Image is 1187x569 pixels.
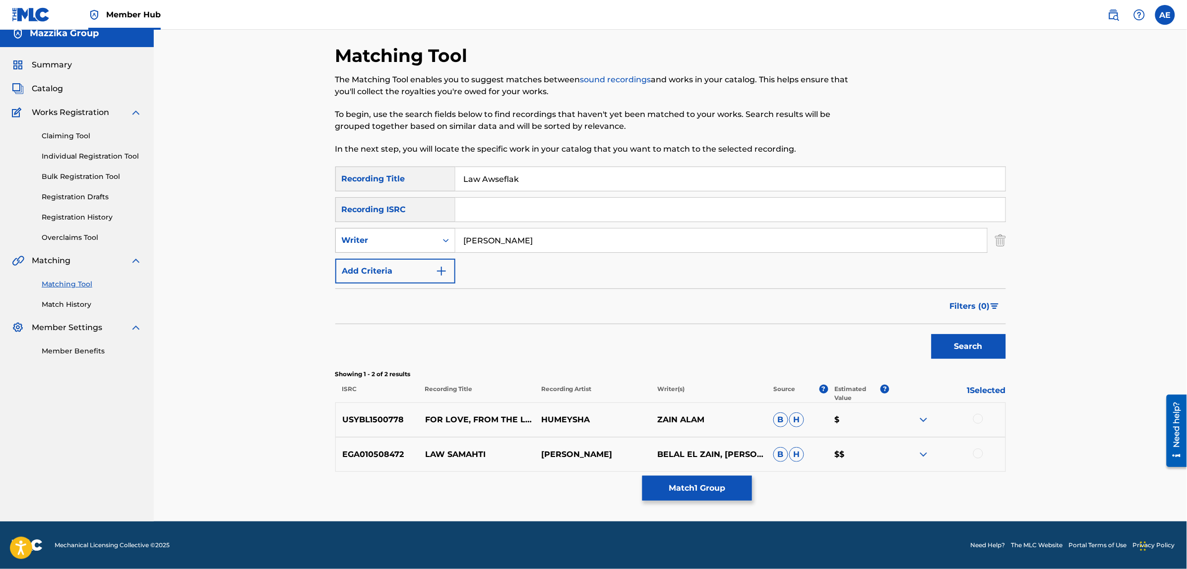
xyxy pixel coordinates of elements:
a: Matching Tool [42,279,142,289]
a: Member Benefits [42,346,142,356]
h2: Matching Tool [335,45,473,67]
img: Top Rightsholder [88,9,100,21]
span: B [773,412,788,427]
img: MLC Logo [12,7,50,22]
img: search [1108,9,1120,21]
a: Need Help? [971,541,1005,550]
img: help [1133,9,1145,21]
p: The Matching Tool enables you to suggest matches between and works in your catalog. This helps en... [335,74,852,98]
span: Member Hub [106,9,161,20]
p: USYBL1500778 [336,414,419,426]
img: Catalog [12,83,24,95]
img: Accounts [12,28,24,40]
span: Summary [32,59,72,71]
span: Catalog [32,83,63,95]
p: 1 Selected [889,385,1005,402]
p: FOR LOVE, FROM THE LAW [419,414,535,426]
img: Works Registration [12,107,25,118]
a: SummarySummary [12,59,72,71]
a: Bulk Registration Tool [42,171,142,182]
a: Portal Terms of Use [1069,541,1127,550]
p: EGA010508472 [336,449,419,460]
span: H [789,447,804,462]
img: Member Settings [12,322,24,334]
img: expand [918,449,930,460]
button: Match1 Group [642,476,752,501]
h5: Mazzika Group [30,28,99,39]
a: Match History [42,299,142,310]
div: Help [1129,5,1149,25]
a: Overclaims Tool [42,232,142,243]
a: Public Search [1104,5,1124,25]
span: B [773,447,788,462]
iframe: Chat Widget [1137,521,1187,569]
p: Recording Title [418,385,534,402]
img: 9d2ae6d4665cec9f34b9.svg [436,265,447,277]
span: Filters ( 0 ) [950,300,990,312]
form: Search Form [335,167,1006,364]
div: Writer [342,234,431,246]
p: $$ [828,449,889,460]
p: Source [773,385,795,402]
div: User Menu [1155,5,1175,25]
p: Writer(s) [651,385,767,402]
span: Matching [32,255,70,267]
span: H [789,412,804,427]
a: Individual Registration Tool [42,151,142,162]
iframe: Resource Center [1159,391,1187,471]
img: Matching [12,255,24,267]
p: HUMEYSHA [535,414,651,426]
p: LAW SAMAHTI [419,449,535,460]
span: Mechanical Licensing Collective © 2025 [55,541,170,550]
span: Member Settings [32,322,102,334]
a: sound recordings [580,75,651,84]
div: Drag [1140,531,1146,561]
p: Showing 1 - 2 of 2 results [335,370,1006,379]
button: Filters (0) [944,294,1006,319]
img: logo [12,539,43,551]
a: The MLC Website [1011,541,1063,550]
a: Registration Drafts [42,192,142,202]
p: Recording Artist [535,385,651,402]
p: ISRC [335,385,419,402]
a: Registration History [42,212,142,223]
a: Privacy Policy [1133,541,1175,550]
p: Estimated Value [835,385,880,402]
img: Summary [12,59,24,71]
span: ? [819,385,828,394]
button: Search [932,334,1006,359]
p: $ [828,414,889,426]
p: To begin, use the search fields below to find recordings that haven't yet been matched to your wo... [335,109,852,132]
img: expand [130,107,142,118]
img: expand [130,322,142,334]
p: ZAIN ALAM [651,414,767,426]
span: ? [880,385,889,394]
p: BELAL EL ZAIN, [PERSON_NAME] [651,449,767,460]
a: Claiming Tool [42,131,142,141]
img: expand [130,255,142,267]
span: Works Registration [32,107,109,118]
a: CatalogCatalog [12,83,63,95]
p: In the next step, you will locate the specific work in your catalog that you want to match to the... [335,143,852,155]
img: expand [918,414,930,426]
p: [PERSON_NAME] [535,449,651,460]
button: Add Criteria [335,259,455,284]
img: filter [991,303,999,309]
img: Delete Criterion [995,228,1006,253]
